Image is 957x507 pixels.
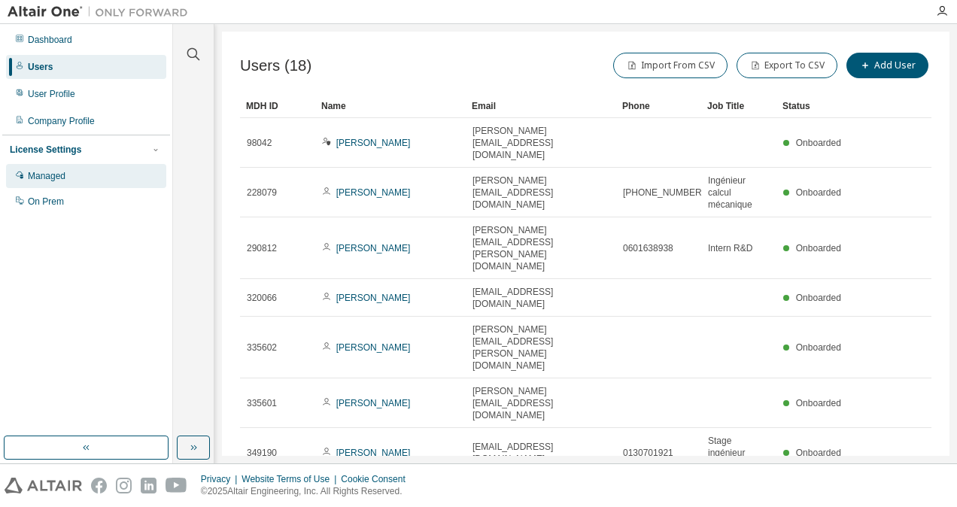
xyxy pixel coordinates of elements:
[796,448,841,458] span: Onboarded
[247,137,272,149] span: 98042
[201,485,415,498] p: © 2025 Altair Engineering, Inc. All Rights Reserved.
[796,342,841,353] span: Onboarded
[708,242,752,254] span: Intern R&D
[166,478,187,493] img: youtube.svg
[472,286,609,310] span: [EMAIL_ADDRESS][DOMAIN_NAME]
[28,34,72,46] div: Dashboard
[796,138,841,148] span: Onboarded
[472,323,609,372] span: [PERSON_NAME][EMAIL_ADDRESS][PERSON_NAME][DOMAIN_NAME]
[336,243,411,254] a: [PERSON_NAME]
[247,447,277,459] span: 349190
[28,170,65,182] div: Managed
[796,293,841,303] span: Onboarded
[336,293,411,303] a: [PERSON_NAME]
[622,94,695,118] div: Phone
[28,88,75,100] div: User Profile
[336,398,411,408] a: [PERSON_NAME]
[707,94,770,118] div: Job Title
[341,473,414,485] div: Cookie Consent
[141,478,156,493] img: linkedin.svg
[623,242,673,254] span: 0601638938
[336,138,411,148] a: [PERSON_NAME]
[708,435,770,471] span: Stage ingénieur calculs
[247,397,277,409] span: 335601
[796,398,841,408] span: Onboarded
[472,125,609,161] span: [PERSON_NAME][EMAIL_ADDRESS][DOMAIN_NAME]
[242,473,341,485] div: Website Terms of Use
[5,478,82,493] img: altair_logo.svg
[321,94,460,118] div: Name
[796,243,841,254] span: Onboarded
[472,224,609,272] span: [PERSON_NAME][EMAIL_ADDRESS][PERSON_NAME][DOMAIN_NAME]
[28,196,64,208] div: On Prem
[472,175,609,211] span: [PERSON_NAME][EMAIL_ADDRESS][DOMAIN_NAME]
[782,94,846,118] div: Status
[708,175,770,211] span: Ingénieur calcul mécanique
[247,242,277,254] span: 290812
[201,473,242,485] div: Privacy
[336,448,411,458] a: [PERSON_NAME]
[472,385,609,421] span: [PERSON_NAME][EMAIL_ADDRESS][DOMAIN_NAME]
[247,292,277,304] span: 320066
[623,447,673,459] span: 0130701921
[472,94,610,118] div: Email
[613,53,728,78] button: Import From CSV
[247,187,277,199] span: 228079
[846,53,928,78] button: Add User
[8,5,196,20] img: Altair One
[737,53,837,78] button: Export To CSV
[28,61,53,73] div: Users
[623,187,704,199] span: [PHONE_NUMBER]
[116,478,132,493] img: instagram.svg
[796,187,841,198] span: Onboarded
[240,57,311,74] span: Users (18)
[336,187,411,198] a: [PERSON_NAME]
[10,144,81,156] div: License Settings
[472,441,609,465] span: [EMAIL_ADDRESS][DOMAIN_NAME]
[246,94,309,118] div: MDH ID
[28,115,95,127] div: Company Profile
[247,342,277,354] span: 335602
[336,342,411,353] a: [PERSON_NAME]
[91,478,107,493] img: facebook.svg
